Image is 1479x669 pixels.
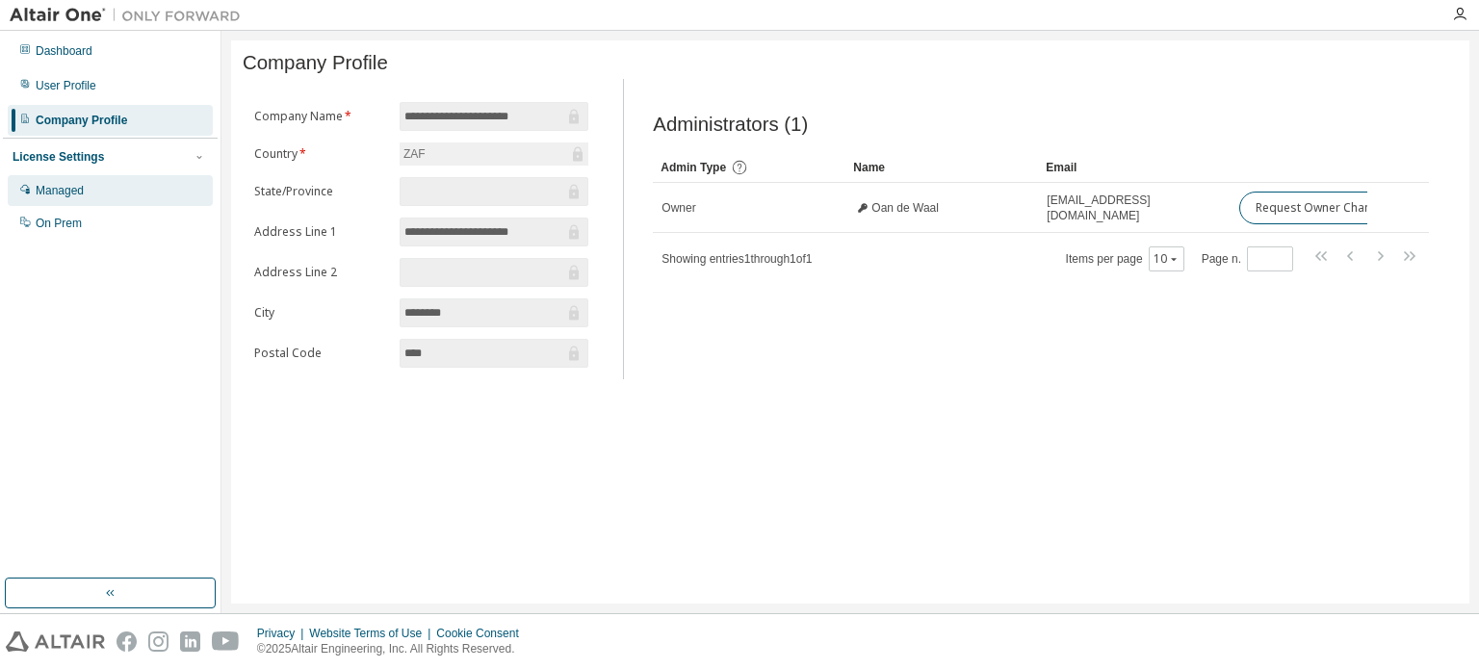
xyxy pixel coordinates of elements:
[254,346,388,361] label: Postal Code
[1239,192,1402,224] button: Request Owner Change
[662,252,812,266] span: Showing entries 1 through 1 of 1
[401,143,428,165] div: ZAF
[1066,246,1184,271] span: Items per page
[853,152,1030,183] div: Name
[148,631,169,652] img: instagram.svg
[653,114,808,136] span: Administrators (1)
[13,149,104,165] div: License Settings
[436,626,530,641] div: Cookie Consent
[400,142,588,166] div: ZAF
[6,631,105,652] img: altair_logo.svg
[1046,152,1223,183] div: Email
[36,113,127,128] div: Company Profile
[254,109,388,124] label: Company Name
[257,626,309,641] div: Privacy
[36,78,96,93] div: User Profile
[117,631,137,652] img: facebook.svg
[309,626,436,641] div: Website Terms of Use
[36,43,92,59] div: Dashboard
[1202,246,1293,271] span: Page n.
[254,224,388,240] label: Address Line 1
[257,641,531,657] p: © 2025 Altair Engineering, Inc. All Rights Reserved.
[662,200,695,216] span: Owner
[1047,193,1222,223] span: [EMAIL_ADDRESS][DOMAIN_NAME]
[661,161,726,174] span: Admin Type
[212,631,240,652] img: youtube.svg
[36,183,84,198] div: Managed
[1154,251,1180,267] button: 10
[254,305,388,321] label: City
[180,631,200,652] img: linkedin.svg
[871,200,939,216] span: Oan de Waal
[254,265,388,280] label: Address Line 2
[254,146,388,162] label: Country
[254,184,388,199] label: State/Province
[10,6,250,25] img: Altair One
[36,216,82,231] div: On Prem
[243,52,388,74] span: Company Profile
